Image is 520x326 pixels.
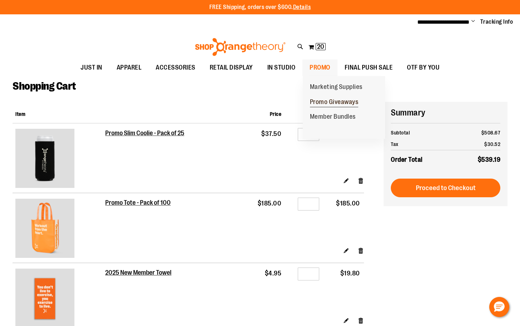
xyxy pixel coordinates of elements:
a: Remove item [358,246,364,254]
span: Promo Giveaways [310,98,359,107]
span: Item [15,111,25,117]
span: $185.00 [258,200,282,207]
span: $37.50 [261,130,281,137]
a: Remove item [358,177,364,184]
a: Promo Tote - Pack of 100 [15,199,102,260]
a: Promo Slim Coolie - Pack of 25 [15,129,102,190]
a: OTF BY YOU [400,60,447,76]
img: Promo Slim Coolie - Pack of 25 [15,129,74,188]
span: RETAIL DISPLAY [210,60,253,76]
span: ACCESSORIES [156,60,195,76]
a: ACCESSORIES [149,60,203,76]
span: 20 [317,43,324,50]
h2: Summary [391,107,500,119]
span: Proceed to Checkout [416,184,476,192]
span: $185.00 [336,200,360,207]
a: Marketing Supplies [303,80,370,95]
a: IN STUDIO [260,60,303,76]
a: JUST IN [73,60,110,76]
span: Marketing Supplies [310,83,363,92]
span: PROMO [310,60,330,76]
span: FINAL PUSH SALE [345,60,393,76]
span: Price [270,111,282,117]
th: Subtotal [391,127,456,138]
span: $4.95 [265,270,282,277]
a: Promo Giveaways [303,95,366,110]
a: Member Bundles [303,109,363,124]
a: Remove item [358,316,364,324]
span: $539.19 [478,156,501,163]
a: Promo Tote - Pack of 100 [105,199,171,207]
span: $508.67 [481,130,501,136]
ul: PROMO [303,76,385,139]
a: Details [293,4,311,10]
a: FINAL PUSH SALE [337,60,400,76]
button: Account menu [471,18,475,25]
th: Tax [391,138,456,150]
a: Tracking Info [480,18,513,26]
a: Promo Slim Coolie - Pack of 25 [105,129,185,137]
span: $30.52 [484,141,500,147]
button: Proceed to Checkout [391,179,500,197]
p: FREE Shipping, orders over $600. [209,3,311,11]
span: APPAREL [117,60,142,76]
a: APPAREL [110,60,149,76]
a: PROMO [302,60,337,76]
span: Shopping Cart [13,80,76,92]
strong: Order Total [391,154,423,165]
span: JUST IN [81,60,102,76]
span: Member Bundles [310,113,356,122]
a: 2025 New Member Towel [105,269,172,277]
img: Shop Orangetheory [194,38,287,56]
span: OTF BY YOU [407,60,439,76]
span: $19.80 [340,270,360,277]
a: RETAIL DISPLAY [203,60,260,76]
img: Promo Tote - Pack of 100 [15,199,74,258]
button: Hello, have a question? Let’s chat. [489,297,509,317]
span: IN STUDIO [267,60,296,76]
